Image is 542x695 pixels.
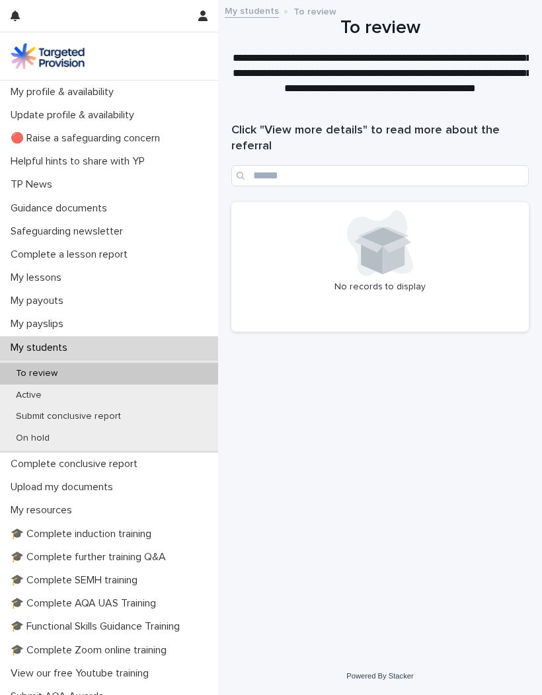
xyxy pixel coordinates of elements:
[5,528,162,540] p: 🎓 Complete induction training
[5,178,63,191] p: TP News
[5,109,145,122] p: Update profile & availability
[5,86,124,98] p: My profile & availability
[5,433,60,444] p: On hold
[5,225,134,238] p: Safeguarding newsletter
[5,411,132,422] p: Submit conclusive report
[5,202,118,215] p: Guidance documents
[5,368,68,379] p: To review
[5,272,72,284] p: My lessons
[231,165,529,186] input: Search
[5,644,177,657] p: 🎓 Complete Zoom online training
[5,481,124,494] p: Upload my documents
[5,597,167,610] p: 🎓 Complete AQA UAS Training
[5,667,159,680] p: View our free Youtube training
[5,504,83,517] p: My resources
[5,342,78,354] p: My students
[5,132,171,145] p: 🔴 Raise a safeguarding concern
[5,458,148,470] p: Complete conclusive report
[293,3,336,18] p: To review
[5,248,138,261] p: Complete a lesson report
[5,295,74,307] p: My payouts
[346,672,413,680] a: Powered By Stacker
[239,281,521,293] p: No records to display
[5,551,176,564] p: 🎓 Complete further training Q&A
[225,3,279,18] a: My students
[5,620,190,633] p: 🎓 Functional Skills Guidance Training
[231,123,529,155] h1: Click "View more details" to read more about the referral
[231,16,529,40] h1: To review
[11,43,85,69] img: M5nRWzHhSzIhMunXDL62
[5,155,155,168] p: Helpful hints to share with YP
[5,318,74,330] p: My payslips
[5,390,52,401] p: Active
[5,574,148,587] p: 🎓 Complete SEMH training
